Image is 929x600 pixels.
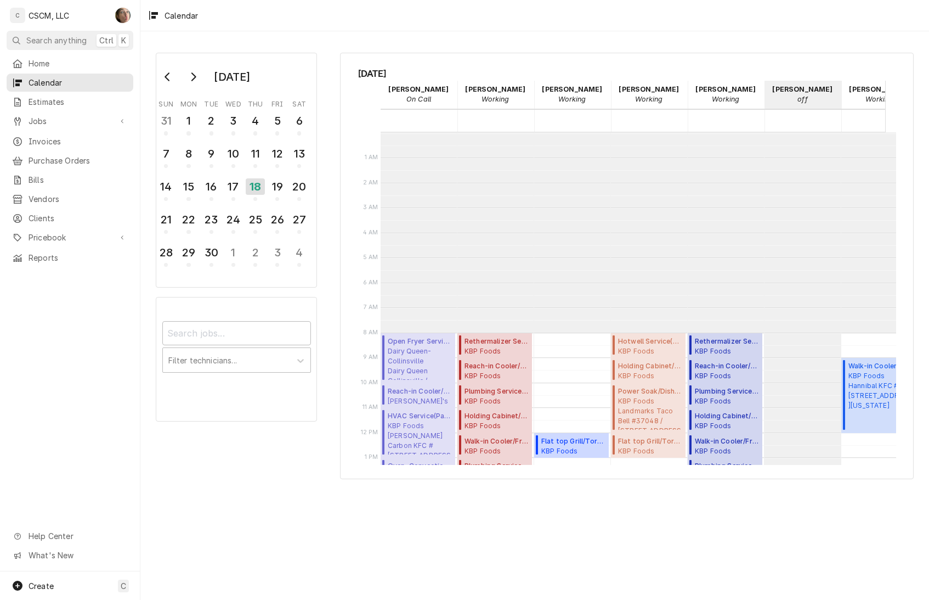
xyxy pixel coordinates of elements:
[388,411,452,421] span: HVAC Service ( Past Due )
[457,383,533,408] div: [Service] Plumbing Service KBP Foods Interquest Taco Bell # 37416 / 1208 Interquest Pkwy, Colorad...
[7,31,133,50] button: Search anythingCtrlK
[464,396,529,405] span: KBP Foods Interquest Taco Bell # 37416 / [STREET_ADDRESS][US_STATE][US_STATE]
[381,383,456,408] div: Reach-in Cooler/Freezer Service(Uninvoiced)[PERSON_NAME]'s Pizza[GEOGRAPHIC_DATA] / [STREET_ADDRESS]
[180,211,197,228] div: 22
[618,396,682,430] span: KBP Foods Landmarks Taco Bell #37048 / [STREET_ADDRESS][US_STATE]
[841,358,916,433] div: [Service] Walk-in Cooler/Freezer Service Call KBP Foods Hannibal KFC #5782 / 229 Highway 61, Hann...
[269,113,286,129] div: 5
[457,408,533,433] div: [Service] Holding Cabinet/Warmer Service KBP Foods Interquest Taco Bell # 37416 / 1208 Interquest...
[464,461,529,471] span: Plumbing Service ( Past Due )
[695,411,759,421] span: Holding Cabinet/Warmer Service ( Past Due )
[360,253,381,262] span: 5 AM
[465,85,525,93] strong: [PERSON_NAME]
[464,361,529,371] span: Reach-in Cooler/Freezer Service ( Past Due )
[29,530,127,542] span: Help Center
[7,228,133,246] a: Go to Pricebook
[619,85,679,93] strong: [PERSON_NAME]
[841,81,918,108] div: Todd Combs - Working
[162,321,311,345] input: Search jobs...
[7,546,133,564] a: Go to What's New
[7,54,133,72] a: Home
[360,203,381,212] span: 3 AM
[688,408,763,433] div: [Service] Holding Cabinet/Warmer Service KBP Foods Interquest Taco Bell # 37416 / 1208 Interquest...
[29,549,127,561] span: What's New
[29,174,128,186] span: Bills
[541,446,605,455] span: KBP Foods Landmarks Taco Bell #37048 / [STREET_ADDRESS][US_STATE]
[360,228,381,237] span: 4 AM
[29,252,128,263] span: Reports
[695,461,759,471] span: Plumbing Service ( Past Due )
[464,337,529,346] span: Rethermalizer Service ( Past Due )
[115,8,131,23] div: Serra Heyen's Avatar
[203,145,220,162] div: 9
[225,244,242,261] div: 1
[247,244,264,261] div: 2
[388,346,452,380] span: Dairy Queen-Collinsville Dairy Queen Collinsville / [STREET_ADDRESS][US_STATE]
[157,113,174,129] div: 31
[695,421,759,430] span: KBP Foods Interquest Taco Bell # 37416 / [STREET_ADDRESS][US_STATE][US_STATE]
[7,190,133,208] a: Vendors
[695,346,759,355] span: KBP Foods Interquest Taco Bell # 37416 / [STREET_ADDRESS][US_STATE][US_STATE]
[182,68,204,86] button: Go to next month
[360,178,381,187] span: 2 AM
[457,458,533,483] div: [Service] Plumbing Service KBP Foods Interquest Taco Bell # 37416 / 1208 Interquest Pkwy, Colorad...
[618,337,682,346] span: Hotwell Service ( Uninvoiced )
[180,244,197,261] div: 29
[712,95,739,103] em: Working
[29,232,111,243] span: Pricebook
[381,408,456,458] div: [Service] HVAC Service KBP Foods Glen Carbon KFC #5839 / 3202 Highway 159, Glen Carbon, Illinois ...
[381,458,456,483] div: Oven, Convection/Combi/Pizza/Conveyor Service(Active)[PERSON_NAME] Little CaesarsLittle Caesars S...
[99,35,114,46] span: Ctrl
[29,212,128,224] span: Clients
[464,436,529,446] span: Walk-in Cooler/Freezer Service Call ( Past Due )
[457,433,533,458] div: Walk-in Cooler/Freezer Service Call(Past Due)KBP FoodsInterquest Taco Bell # 37416 / [STREET_ADDR...
[464,346,529,355] span: KBP Foods Interquest Taco Bell # 37416 / [STREET_ADDRESS][US_STATE][US_STATE]
[162,311,311,384] div: Calendar Filters
[157,178,174,195] div: 14
[688,383,763,408] div: [Service] Plumbing Service KBP Foods Interquest Taco Bell # 37416 / 1208 Interquest Pkwy, Colorad...
[381,383,456,408] div: [Service] Reach-in Cooler/Freezer Service Joe's Pizza Clubhouse Sports Lounge / 1001 Enclave Blvd...
[381,333,456,383] div: [Recall] Open Fryer Service Dairy Queen-Collinsville Dairy Queen Collinsville / 1 Collinsport Dr,...
[245,96,267,109] th: Thursday
[611,358,686,383] div: [Service] Holding Cabinet/Warmer Service KBP Foods Homer Adams KFC # 5842 / 2994 Homer M Adams Pk...
[688,333,763,358] div: Rethermalizer Service(Past Due)KBP FoodsInterquest Taco Bell # 37416 / [STREET_ADDRESS][US_STATE]...
[688,408,763,433] div: Holding Cabinet/Warmer Service(Past Due)KBP FoodsInterquest Taco Bell # 37416 / [STREET_ADDRESS][...
[772,85,832,93] strong: [PERSON_NAME]
[381,81,457,108] div: Chris Lynch - On Call
[688,458,763,483] div: Plumbing Service(Past Due)KBP FoodsInterquest Taco Bell # 37416 / [STREET_ADDRESS][US_STATE][US_S...
[848,371,913,411] span: KBP Foods Hannibal KFC #[STREET_ADDRESS][US_STATE]
[841,358,916,433] div: Walk-in Cooler/Freezer Service Call(Active)KBP FoodsHannibal KFC #[STREET_ADDRESS][US_STATE]
[121,35,126,46] span: K
[611,383,686,433] div: Power Soak/Dish Sink Service(Past Due)KBP FoodsLandmarks Taco Bell #37048 / [STREET_ADDRESS][US_S...
[388,386,452,396] span: Reach-in Cooler/Freezer Service ( Uninvoiced )
[29,58,128,69] span: Home
[482,95,509,103] em: Working
[29,10,69,21] div: CSCM, LLC
[358,66,896,81] span: [DATE]
[388,337,452,346] span: Open Fryer Service ( Uninvoiced )
[10,8,25,23] div: C
[121,580,126,592] span: C
[340,53,914,479] div: Calendar Calendar
[534,433,609,458] div: [Service] Flat top Grill/Tortilla/ Panini KBP Foods Landmarks Taco Bell #37048 / 620 E. Landmarks...
[381,408,456,458] div: HVAC Service(Past Due)KBP Foods[PERSON_NAME] Carbon KFC #[STREET_ADDRESS][US_STATE]
[157,145,174,162] div: 7
[115,8,131,23] div: SH
[362,453,381,462] span: 1 PM
[688,358,763,383] div: [Service] Reach-in Cooler/Freezer Service KBP Foods Interquest Taco Bell # 37416 / 1208 Interques...
[849,85,909,93] strong: [PERSON_NAME]
[180,145,197,162] div: 8
[764,81,841,108] div: Sam Smith - off
[406,95,431,103] em: On Call
[457,458,533,483] div: Plumbing Service(Past Due)KBP FoodsInterquest Taco Bell # 37416 / [STREET_ADDRESS][US_STATE][US_S...
[611,433,686,458] div: Flat top Grill/Tortilla/ Panini(Past Due)KBP FoodsLandmarks Taco Bell #37048 / [STREET_ADDRESS][U...
[225,113,242,129] div: 3
[695,337,759,346] span: Rethermalizer Service ( Past Due )
[688,433,763,458] div: Walk-in Cooler/Freezer Service Call(Past Due)KBP FoodsInterquest Taco Bell # 37416 / [STREET_ADDR...
[388,421,452,455] span: KBP Foods [PERSON_NAME] Carbon KFC #[STREET_ADDRESS][US_STATE]
[26,35,87,46] span: Search anything
[457,358,533,383] div: [Service] Reach-in Cooler/Freezer Service KBP Foods Interquest Taco Bell # 37416 / 1208 Interques...
[848,361,913,371] span: Walk-in Cooler/Freezer Service Call ( Active )
[464,411,529,421] span: Holding Cabinet/Warmer Service ( Past Due )
[267,96,288,109] th: Friday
